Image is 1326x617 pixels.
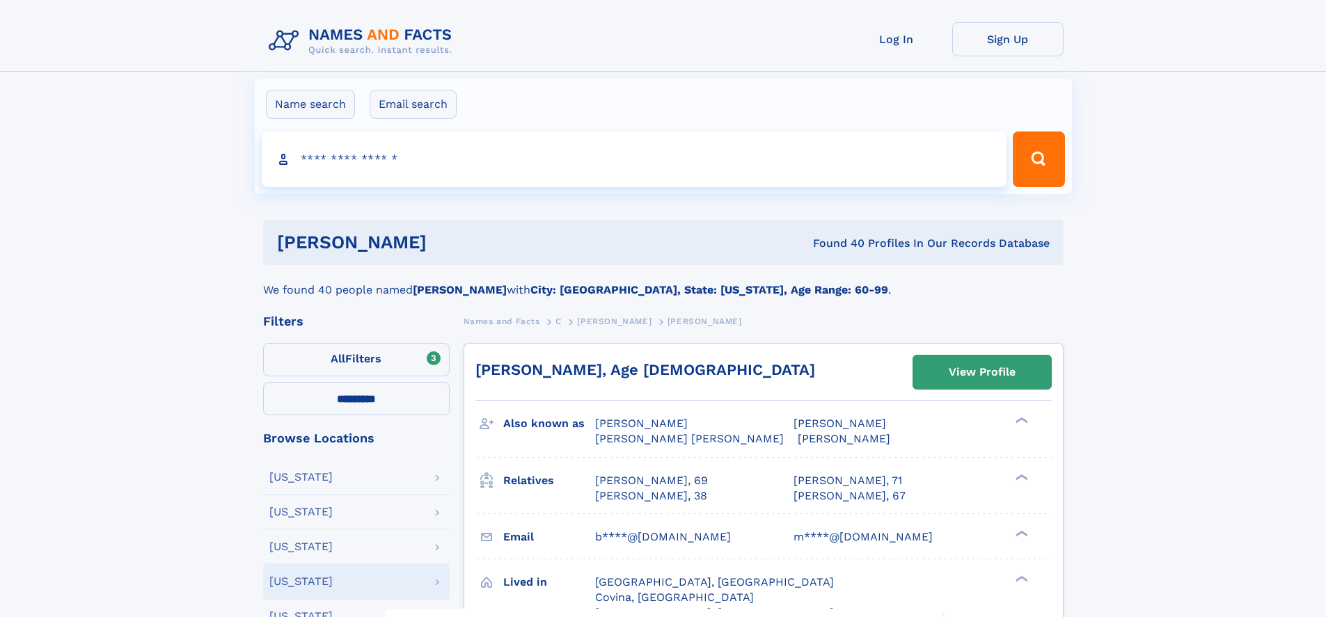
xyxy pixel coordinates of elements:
span: [PERSON_NAME] [595,417,688,430]
a: [PERSON_NAME], 67 [794,488,906,504]
span: Covina, [GEOGRAPHIC_DATA] [595,591,754,604]
h1: [PERSON_NAME] [277,234,620,251]
h3: Lived in [503,570,595,594]
span: [PERSON_NAME] [794,417,886,430]
a: [PERSON_NAME], 71 [794,473,902,488]
div: We found 40 people named with . [263,265,1064,298]
span: [PERSON_NAME] [PERSON_NAME] [595,432,784,445]
span: C [555,316,562,326]
h3: Email [503,525,595,549]
a: Names and Facts [464,312,540,330]
a: [PERSON_NAME], 38 [595,488,707,504]
div: ❯ [1012,416,1029,425]
a: View Profile [913,355,1051,389]
div: [US_STATE] [269,506,333,518]
div: [US_STATE] [269,576,333,587]
b: [PERSON_NAME] [413,283,507,296]
h3: Relatives [503,469,595,492]
a: [PERSON_NAME], Age [DEMOGRAPHIC_DATA] [475,361,815,378]
div: ❯ [1012,574,1029,583]
label: Name search [266,90,355,119]
span: [PERSON_NAME] [668,316,742,326]
div: View Profile [949,356,1016,388]
span: [PERSON_NAME] [798,432,890,445]
label: Email search [370,90,457,119]
a: Sign Up [952,22,1064,56]
a: [PERSON_NAME] [577,312,652,330]
div: Found 40 Profiles In Our Records Database [619,236,1050,251]
a: C [555,312,562,330]
label: Filters [263,343,450,376]
div: [US_STATE] [269,541,333,552]
span: [GEOGRAPHIC_DATA], [GEOGRAPHIC_DATA] [595,575,834,588]
h3: Also known as [503,412,595,435]
a: Log In [841,22,952,56]
span: [PERSON_NAME] [577,316,652,326]
div: [US_STATE] [269,472,333,483]
a: [PERSON_NAME], 69 [595,473,708,488]
div: Browse Locations [263,432,450,444]
img: Logo Names and Facts [263,22,464,60]
b: City: [GEOGRAPHIC_DATA], State: [US_STATE], Age Range: 60-99 [530,283,888,296]
div: ❯ [1012,472,1029,481]
button: Search Button [1013,131,1064,187]
span: All [331,352,345,365]
input: search input [262,131,1007,187]
div: Filters [263,315,450,328]
div: ❯ [1012,529,1029,538]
